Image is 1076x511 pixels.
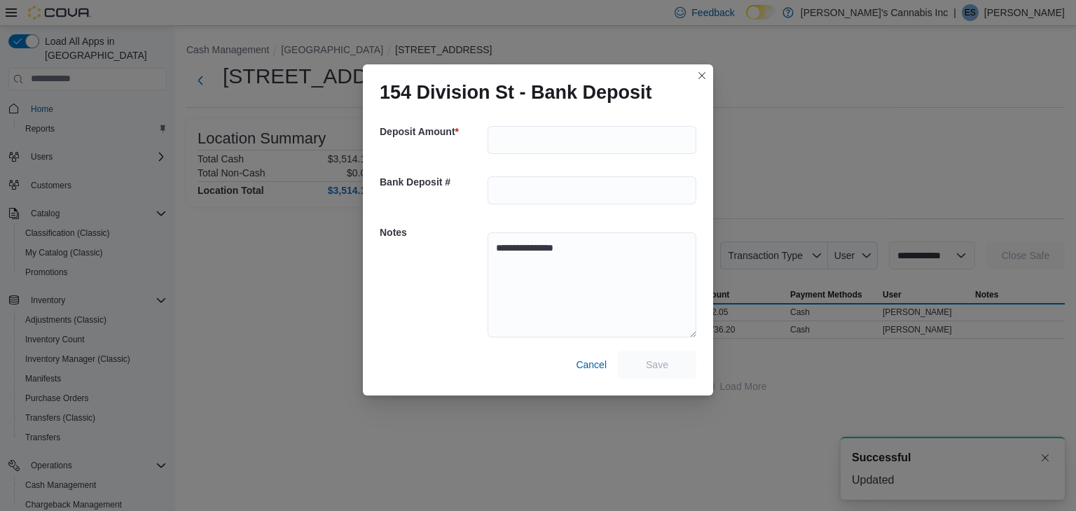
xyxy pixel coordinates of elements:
button: Closes this modal window [694,67,710,84]
button: Save [618,351,696,379]
h5: Deposit Amount [380,118,485,146]
span: Save [646,358,668,372]
span: Cancel [576,358,607,372]
button: Cancel [570,351,612,379]
h5: Bank Deposit # [380,168,485,196]
h5: Notes [380,218,485,246]
h1: 154 Division St - Bank Deposit [380,81,652,104]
